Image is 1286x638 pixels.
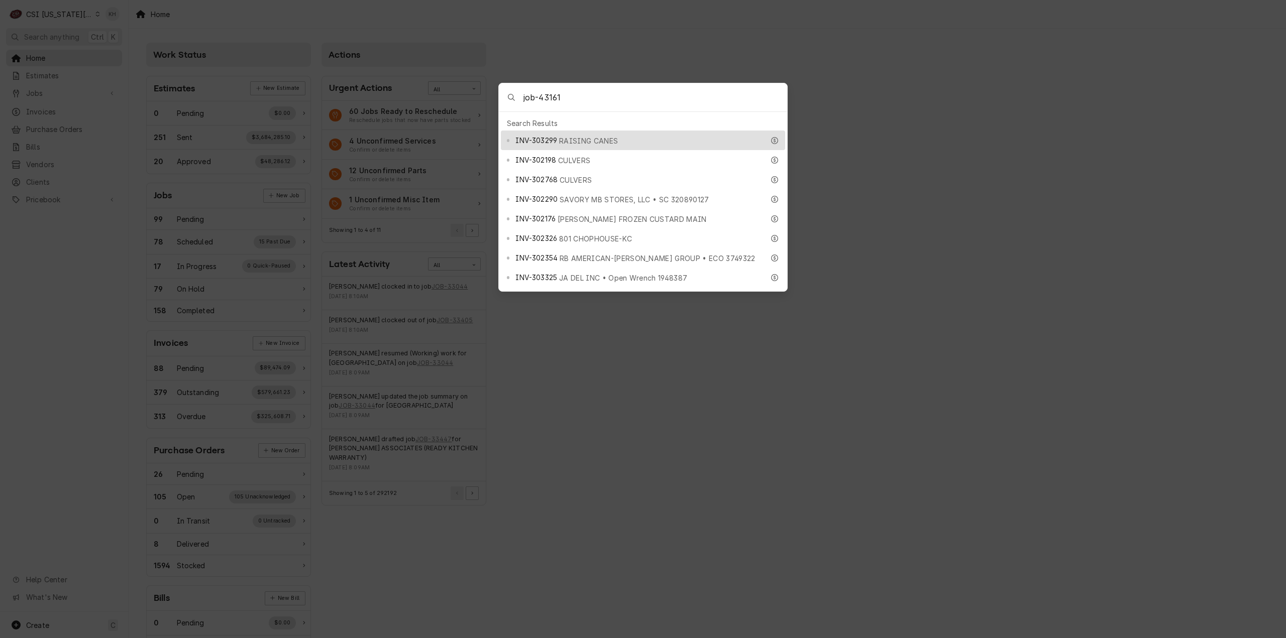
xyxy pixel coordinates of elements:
[560,253,755,264] span: RB AMERICAN-[PERSON_NAME] GROUP • ECO 3749322
[515,155,556,165] span: INV-302198
[515,272,557,283] span: INV-303325
[501,116,785,599] div: Suggestions
[558,214,707,224] span: [PERSON_NAME] FROZEN CUSTARD MAIN
[515,174,558,185] span: INV-302768
[560,194,709,205] span: SAVORY MB STORES, LLC • SC 320890127
[515,233,557,243] span: INV-302326
[515,213,556,224] span: INV-302176
[523,83,787,111] input: Search anything
[501,289,785,304] div: Actions
[515,194,558,204] span: INV-302290
[559,233,632,244] span: 801 CHOPHOUSE-KC
[515,252,558,263] span: INV-302354
[558,155,590,166] span: CULVERS
[515,135,557,146] span: INV-303299
[501,116,785,131] div: Search Results
[560,175,592,185] span: CULVERS
[559,136,618,146] span: RAISING CANES
[498,83,788,292] div: Global Command Menu
[559,273,687,283] span: JA DEL INC • Open Wrench 1948387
